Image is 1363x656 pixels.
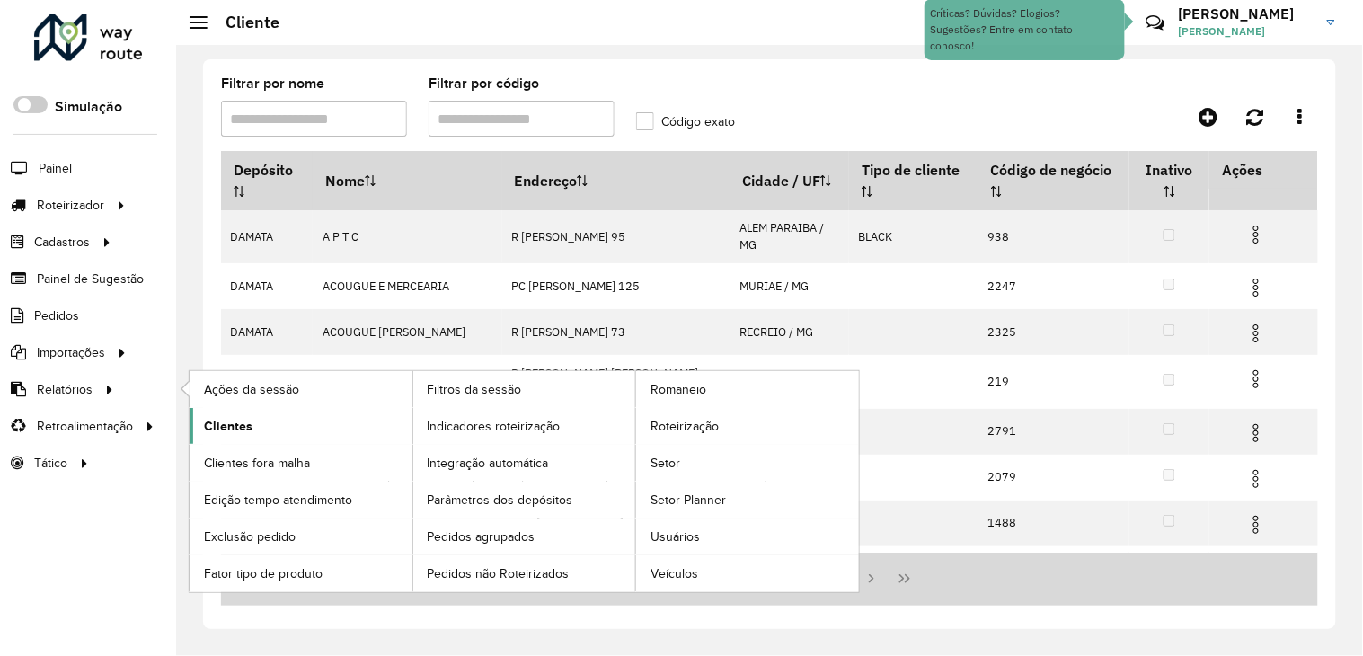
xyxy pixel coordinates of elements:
td: A P T C [313,210,501,263]
span: Setor [651,454,680,473]
span: Parâmetros dos depósitos [428,491,573,510]
span: Pedidos não Roteirizados [428,564,570,583]
th: Inativo [1129,151,1209,210]
a: Setor [636,445,859,481]
span: Roteirizador [37,196,104,215]
span: Clientes fora malha [204,454,310,473]
td: 2791 [978,409,1129,455]
td: RECREIO / MG [730,309,850,355]
td: 219 [978,355,1129,408]
th: Endereço [502,151,730,210]
a: Contato Rápido [1136,4,1174,42]
span: Indicadores roteirização [428,417,561,436]
td: DAMATA [221,263,313,309]
span: [PERSON_NAME] [1179,23,1314,40]
span: Filtros da sessão [428,380,522,399]
span: Fator tipo de produto [204,564,323,583]
a: Ações da sessão [190,371,412,407]
span: Clientes [204,417,252,436]
span: Cadastros [34,233,90,252]
td: 938 [978,210,1129,263]
span: Painel de Sugestão [37,270,144,288]
a: Indicadores roteirização [413,408,636,444]
td: 2325 [978,309,1129,355]
button: Last Page [888,562,922,596]
td: ACOUGUE SANTA EDWIGE [313,355,501,408]
a: Romaneio [636,371,859,407]
td: 1488 [978,501,1129,546]
th: Código de negócio [978,151,1129,210]
td: R [PERSON_NAME] [PERSON_NAME] 896 [502,355,730,408]
a: Filtros da sessão [413,371,636,407]
td: 2599 [978,546,1129,592]
span: Roteirização [651,417,719,436]
h2: Cliente [208,13,279,32]
span: Pedidos [34,306,79,325]
td: ACOUGUE E MERCEARIA [313,263,501,309]
button: Next Page [854,562,889,596]
label: Simulação [55,96,122,118]
td: DAMATA [221,309,313,355]
span: Relatórios [37,380,93,399]
td: 2079 [978,455,1129,501]
span: Usuários [651,527,700,546]
span: Importações [37,343,105,362]
th: Tipo de cliente [849,151,978,210]
a: Pedidos agrupados [413,519,636,554]
th: Ações [1209,151,1317,189]
a: Roteirização [636,408,859,444]
td: MURIAE / MG [730,263,850,309]
td: PC [PERSON_NAME] 125 [502,263,730,309]
label: Código exato [636,112,736,131]
a: Fator tipo de produto [190,555,412,591]
label: Filtrar por nome [221,73,324,94]
label: Filtrar por código [429,73,539,94]
a: Clientes [190,408,412,444]
td: R [PERSON_NAME] 73 [502,309,730,355]
td: CATAGUASES / MG [730,355,850,408]
span: Tático [34,454,67,473]
a: Exclusão pedido [190,519,412,554]
a: Pedidos não Roteirizados [413,555,636,591]
span: Veículos [651,564,698,583]
span: Painel [39,159,72,178]
td: DAMATA [221,210,313,263]
td: BLACK [849,210,978,263]
h3: [PERSON_NAME] [1179,5,1314,22]
td: ALEM PARAIBA / MG [730,210,850,263]
a: Edição tempo atendimento [190,482,412,518]
span: Ações da sessão [204,380,299,399]
a: Integração automática [413,445,636,481]
td: ACOUGUE [PERSON_NAME] [313,309,501,355]
span: Edição tempo atendimento [204,491,352,510]
span: Integração automática [428,454,549,473]
a: Veículos [636,555,859,591]
span: Pedidos agrupados [428,527,535,546]
th: Depósito [221,151,313,210]
a: Setor Planner [636,482,859,518]
td: DAMATA [221,355,313,408]
span: Romaneio [651,380,706,399]
td: 2247 [978,263,1129,309]
span: Setor Planner [651,491,726,510]
td: R [PERSON_NAME] 95 [502,210,730,263]
a: Parâmetros dos depósitos [413,482,636,518]
span: Exclusão pedido [204,527,296,546]
span: Retroalimentação [37,417,133,436]
a: Usuários [636,519,859,554]
a: Clientes fora malha [190,445,412,481]
th: Cidade / UF [730,151,850,210]
th: Nome [313,151,501,210]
